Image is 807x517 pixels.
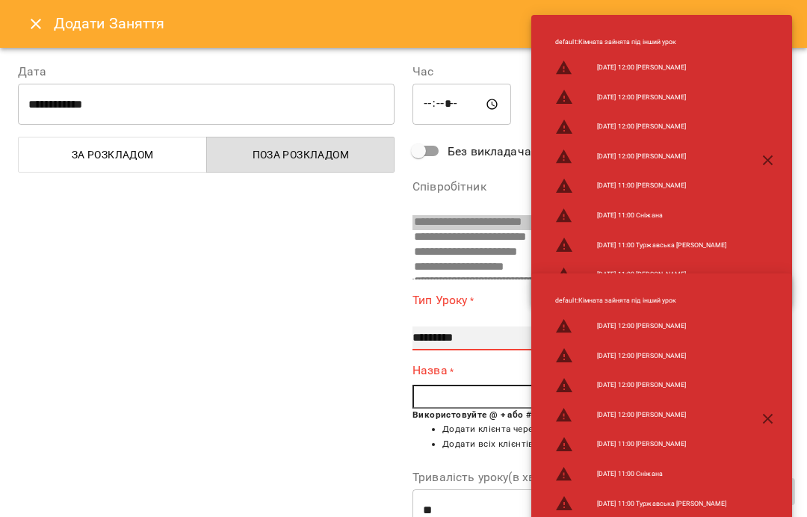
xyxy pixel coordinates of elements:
[543,171,738,201] li: [DATE] 11:00 [PERSON_NAME]
[412,409,554,420] b: Використовуйте @ + або # щоб
[412,66,789,78] label: Час
[216,146,386,164] span: Поза розкладом
[543,371,738,400] li: [DATE] 12:00 [PERSON_NAME]
[543,290,738,312] li: default : Кімната зайнята під інший урок
[412,362,789,380] label: Назва
[543,430,738,459] li: [DATE] 11:00 [PERSON_NAME]
[442,437,789,452] li: Додати всіх клієнтів з тегом #
[543,142,738,172] li: [DATE] 12:00 [PERSON_NAME]
[543,31,738,53] li: default : Кімната зайнята під інший урок
[543,312,738,341] li: [DATE] 12:00 [PERSON_NAME]
[543,400,738,430] li: [DATE] 12:00 [PERSON_NAME]
[543,341,738,371] li: [DATE] 12:00 [PERSON_NAME]
[543,201,738,231] li: [DATE] 11:00 Cніжана
[543,260,738,290] li: [DATE] 11:00 [PERSON_NAME]
[543,82,738,112] li: [DATE] 12:00 [PERSON_NAME]
[206,137,395,173] button: Поза розкладом
[543,53,738,83] li: [DATE] 12:00 [PERSON_NAME]
[412,181,789,193] label: Співробітник
[448,143,531,161] span: Без викладача
[543,230,738,260] li: [DATE] 11:00 Туржавська [PERSON_NAME]
[28,146,198,164] span: За розкладом
[543,112,738,142] li: [DATE] 12:00 [PERSON_NAME]
[18,6,54,42] button: Close
[18,66,395,78] label: Дата
[18,137,207,173] button: За розкладом
[412,471,789,483] label: Тривалість уроку(в хвилинах)
[412,291,789,309] label: Тип Уроку
[54,12,789,35] h6: Додати Заняття
[543,459,738,489] li: [DATE] 11:00 Cніжана
[442,422,789,437] li: Додати клієнта через @ або +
